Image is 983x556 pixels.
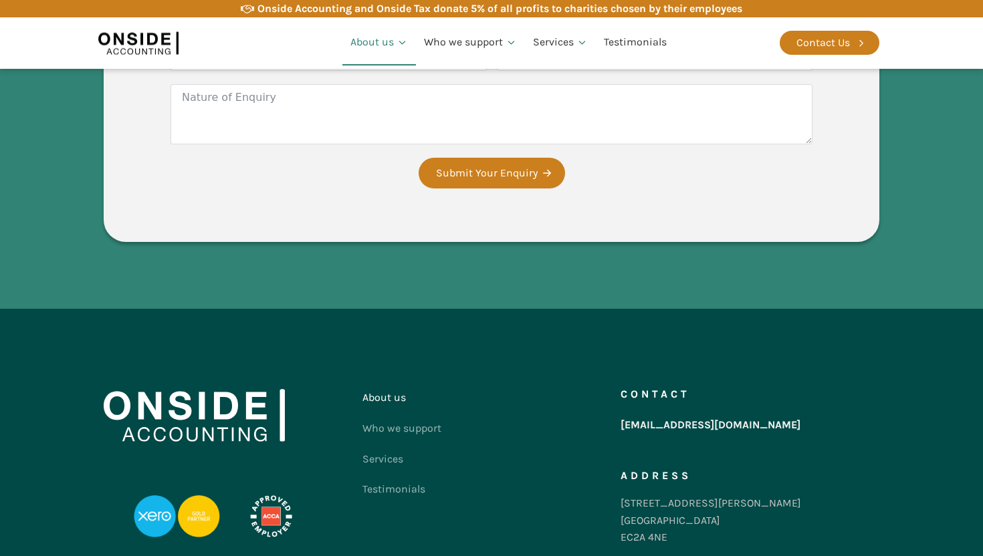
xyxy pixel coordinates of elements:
[171,84,812,144] textarea: Nature of Enquiry
[362,444,441,474] a: Services
[416,20,525,65] a: Who we support
[621,495,801,546] div: [STREET_ADDRESS][PERSON_NAME] [GEOGRAPHIC_DATA] EC2A 4NE
[525,20,596,65] a: Services
[342,20,416,65] a: About us
[362,382,441,413] a: About us
[596,20,675,65] a: Testimonials
[362,474,441,505] a: Testimonials
[621,470,691,481] h5: Address
[98,27,179,58] img: Onside Accounting
[621,413,800,437] a: [EMAIL_ADDRESS][DOMAIN_NAME]
[104,389,285,441] img: Onside Accounting
[419,158,565,188] button: Submit Your Enquiry
[233,495,308,538] img: APPROVED-EMPLOYER-PROFESSIONAL-DEVELOPMENT-REVERSED_LOGO
[780,31,879,55] a: Contact Us
[621,389,690,400] h5: Contact
[796,34,850,51] div: Contact Us
[362,413,441,444] a: Who we support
